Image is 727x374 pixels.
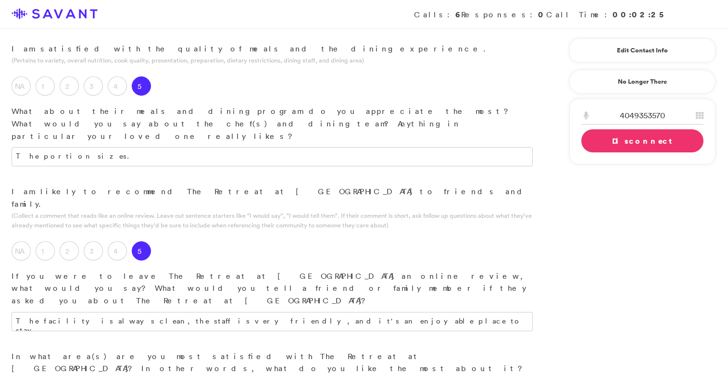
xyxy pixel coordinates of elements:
[36,241,55,261] label: 1
[12,186,533,210] p: I am likely to recommend The Retreat at [GEOGRAPHIC_DATA] to friends and family.
[12,76,31,96] label: NA
[60,241,79,261] label: 2
[12,56,533,65] p: (Pertains to variety, overall nutrition, cook quality, presentation, preparation, dietary restric...
[613,9,667,20] strong: 00:02:25
[84,241,103,261] label: 3
[12,105,533,142] p: What about their meals and dining program do you appreciate the most? What would you say about th...
[455,9,461,20] strong: 6
[581,43,703,58] a: Edit Contact Info
[60,76,79,96] label: 2
[84,76,103,96] label: 3
[36,76,55,96] label: 1
[108,241,127,261] label: 4
[132,76,151,96] label: 5
[12,241,31,261] label: NA
[12,270,533,307] p: If you were to leave The Retreat at [GEOGRAPHIC_DATA] an online review, what would you say? What ...
[108,76,127,96] label: 4
[12,43,533,55] p: I am satisfied with the quality of meals and the dining experience.
[569,70,715,94] a: No Longer There
[581,129,703,152] a: Disconnect
[538,9,546,20] strong: 0
[12,211,533,229] p: (Collect a comment that reads like an online review. Leave out sentence starters like "I would sa...
[132,241,151,261] label: 5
